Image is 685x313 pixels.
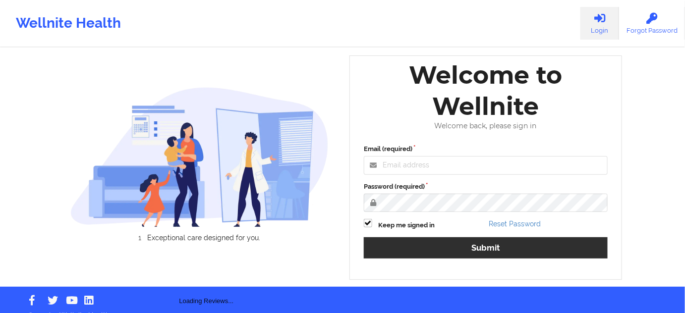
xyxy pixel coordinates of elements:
[489,220,541,228] a: Reset Password
[619,7,685,40] a: Forgot Password
[364,156,608,175] input: Email address
[70,87,329,227] img: wellnite-auth-hero_200.c722682e.png
[357,59,615,122] div: Welcome to Wellnite
[378,220,435,230] label: Keep me signed in
[357,122,615,130] div: Welcome back, please sign in
[70,259,343,306] div: Loading Reviews...
[364,182,608,192] label: Password (required)
[580,7,619,40] a: Login
[364,144,608,154] label: Email (required)
[79,234,329,242] li: Exceptional care designed for you.
[364,237,608,259] button: Submit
